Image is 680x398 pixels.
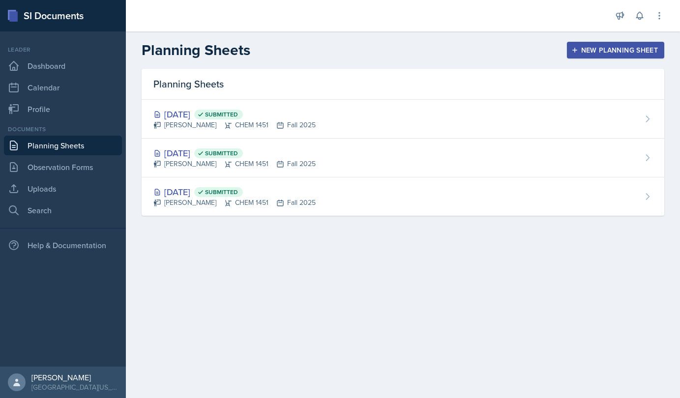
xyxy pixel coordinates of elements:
[31,382,118,392] div: [GEOGRAPHIC_DATA][US_STATE]
[205,111,238,118] span: Submitted
[142,69,664,100] div: Planning Sheets
[31,372,118,382] div: [PERSON_NAME]
[4,157,122,177] a: Observation Forms
[153,198,316,208] div: [PERSON_NAME] CHEM 1451 Fall 2025
[567,42,664,58] button: New Planning Sheet
[4,99,122,119] a: Profile
[4,136,122,155] a: Planning Sheets
[4,200,122,220] a: Search
[142,139,664,177] a: [DATE] Submitted [PERSON_NAME]CHEM 1451Fall 2025
[153,159,316,169] div: [PERSON_NAME] CHEM 1451 Fall 2025
[205,188,238,196] span: Submitted
[153,146,316,160] div: [DATE]
[153,108,316,121] div: [DATE]
[4,125,122,134] div: Documents
[153,185,316,199] div: [DATE]
[4,179,122,199] a: Uploads
[573,46,658,54] div: New Planning Sheet
[142,41,250,59] h2: Planning Sheets
[142,100,664,139] a: [DATE] Submitted [PERSON_NAME]CHEM 1451Fall 2025
[4,235,122,255] div: Help & Documentation
[142,177,664,216] a: [DATE] Submitted [PERSON_NAME]CHEM 1451Fall 2025
[153,120,316,130] div: [PERSON_NAME] CHEM 1451 Fall 2025
[4,78,122,97] a: Calendar
[4,56,122,76] a: Dashboard
[4,45,122,54] div: Leader
[205,149,238,157] span: Submitted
